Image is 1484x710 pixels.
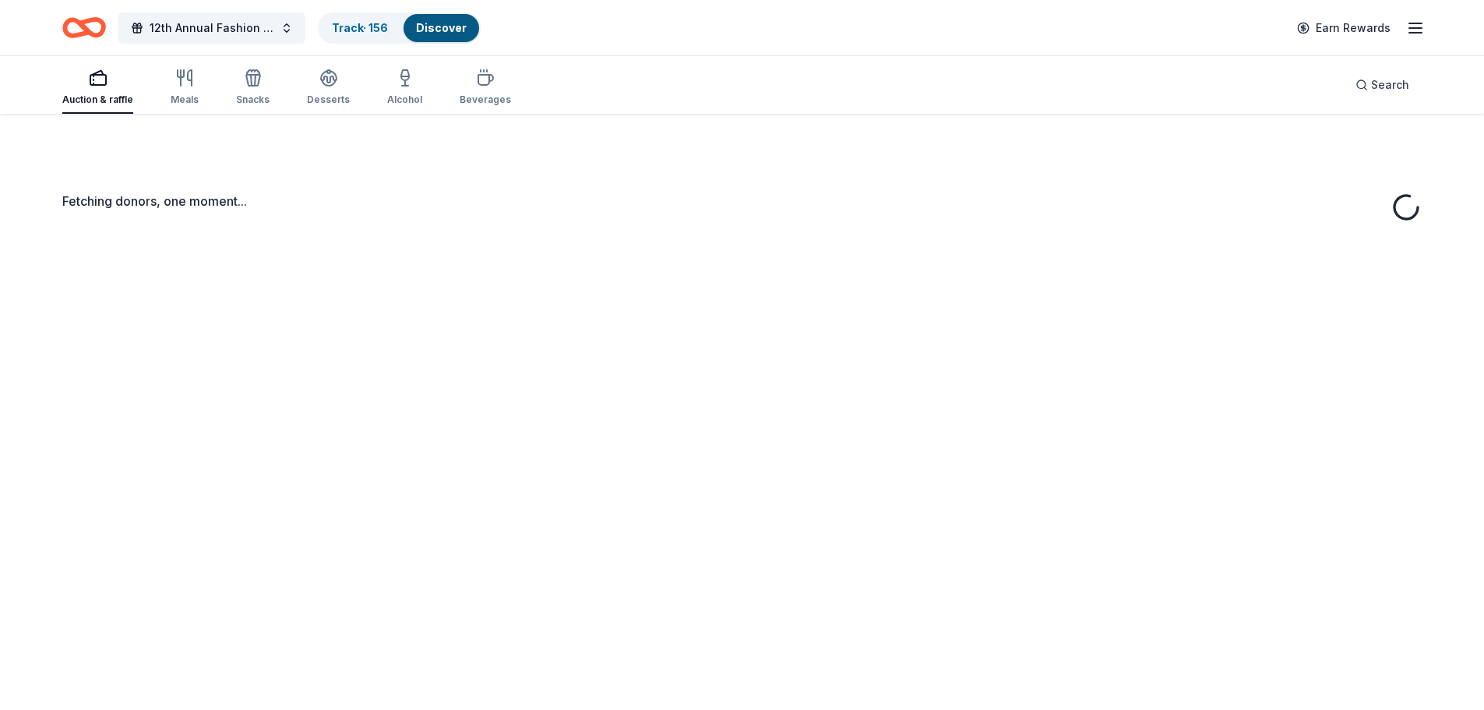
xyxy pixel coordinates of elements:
[150,19,274,37] span: 12th Annual Fashion Show
[62,62,133,114] button: Auction & raffle
[460,94,511,106] div: Beverages
[1371,76,1409,94] span: Search
[332,21,388,34] a: Track· 156
[171,62,199,114] button: Meals
[318,12,481,44] button: Track· 156Discover
[1343,69,1422,101] button: Search
[236,62,270,114] button: Snacks
[307,94,350,106] div: Desserts
[62,192,1422,210] div: Fetching donors, one moment...
[416,21,467,34] a: Discover
[387,62,422,114] button: Alcohol
[460,62,511,114] button: Beverages
[236,94,270,106] div: Snacks
[1288,14,1400,42] a: Earn Rewards
[307,62,350,114] button: Desserts
[62,9,106,46] a: Home
[62,94,133,106] div: Auction & raffle
[387,94,422,106] div: Alcohol
[118,12,305,44] button: 12th Annual Fashion Show
[171,94,199,106] div: Meals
